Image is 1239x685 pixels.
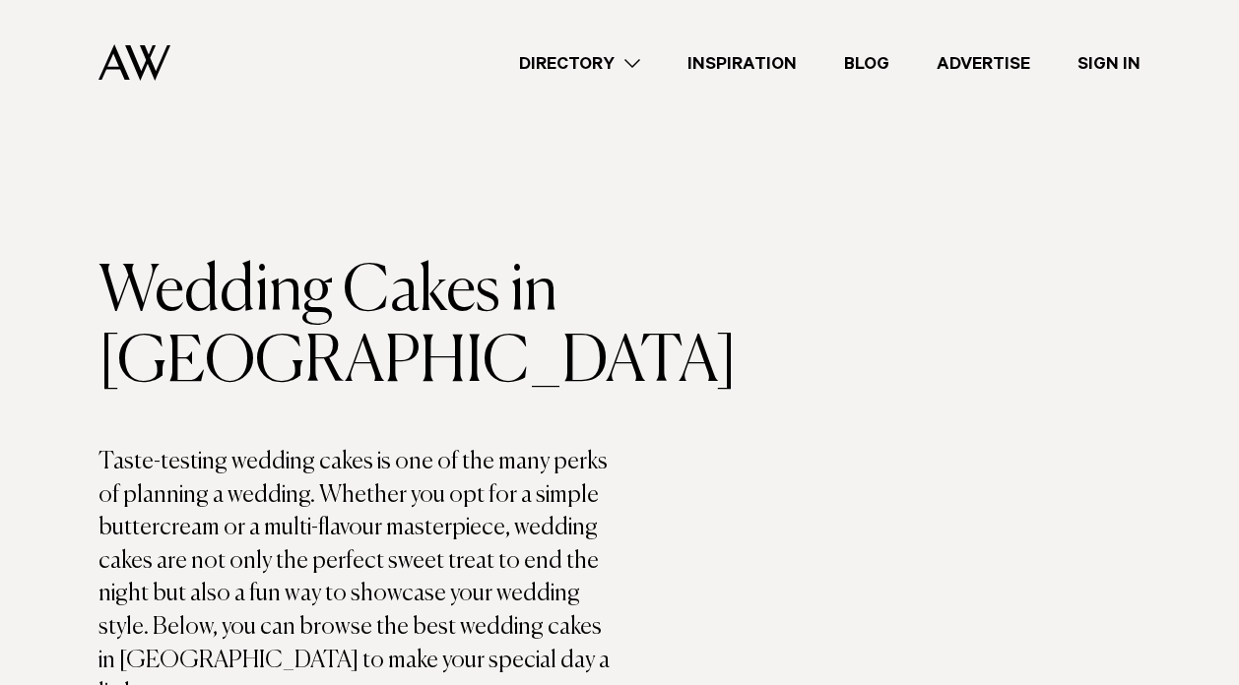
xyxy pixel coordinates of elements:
[1054,50,1164,77] a: Sign In
[98,257,619,399] h1: Wedding Cakes in [GEOGRAPHIC_DATA]
[664,50,820,77] a: Inspiration
[913,50,1054,77] a: Advertise
[820,50,913,77] a: Blog
[98,44,170,81] img: Auckland Weddings Logo
[495,50,664,77] a: Directory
